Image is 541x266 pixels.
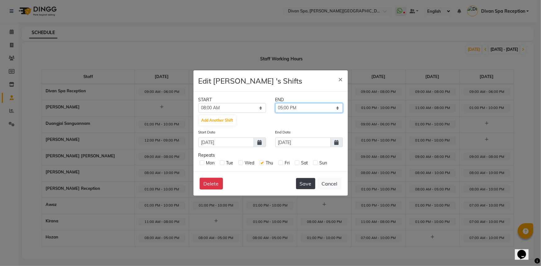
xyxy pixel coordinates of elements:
[245,160,255,166] span: Wed
[318,178,342,190] button: Cancel
[271,97,348,103] div: END
[206,160,215,166] span: Mon
[320,160,327,166] span: Sun
[266,160,273,166] span: Thu
[226,160,233,166] span: Tue
[515,241,535,260] iframe: chat widget
[301,160,308,166] span: Sat
[199,115,236,126] button: Add Another Shift
[194,97,271,103] div: START
[285,160,290,166] span: Fri
[296,178,315,189] button: Save
[275,137,331,147] input: yyyy-mm-dd
[198,152,343,159] div: Repeats
[334,70,348,88] button: Close
[339,74,343,84] span: ×
[275,129,291,135] label: End Date
[198,137,254,147] input: yyyy-mm-dd
[200,178,223,190] button: Delete
[198,129,216,135] label: Start Date
[198,75,303,86] h4: Edit [PERSON_NAME] 's Shifts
